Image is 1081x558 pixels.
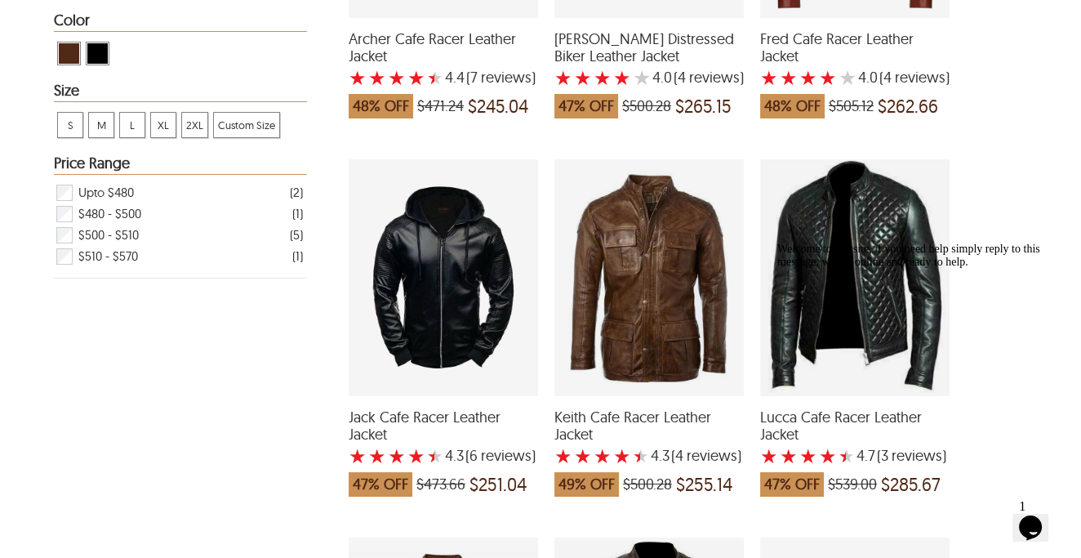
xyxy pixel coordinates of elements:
div: ( 1 ) [292,246,303,266]
span: $251.04 [469,476,527,493]
span: $480 - $500 [78,203,141,225]
span: Archer Cafe Racer Leather Jacket [349,30,538,65]
div: Heading Filter Cafe Racer Leather Jackets by Size [54,83,307,102]
span: reviews [478,448,532,464]
label: 1 rating [349,69,367,86]
div: View Black Cafe Racer Leather Jackets [86,42,109,65]
div: Heading Filter Cafe Racer Leather Jackets by Color [54,12,307,32]
label: 5 rating [633,448,649,464]
label: 4.0 [652,69,672,86]
label: 2 rating [368,69,386,86]
span: Enzo Distressed Biker Leather Jacket [554,30,744,65]
iframe: chat widget [1012,493,1065,542]
div: View S Cafe Racer Leather Jackets [57,112,83,138]
div: Filter Upto $480 Cafe Racer Leather Jackets [55,182,303,203]
span: L [120,113,145,137]
span: reviews [892,69,945,86]
span: (6 [465,448,478,464]
div: View 2XL Cafe Racer Leather Jackets [181,112,208,138]
a: Keith Cafe Racer Leather Jacket with a 4.25 Star Rating 4 Product Review which was at a price of ... [554,386,744,505]
span: M [89,113,113,137]
label: 3 rating [799,69,817,86]
span: $262.66 [878,98,938,114]
span: Lucca Cafe Racer Leather Jacket [760,408,950,444]
span: reviews [686,69,740,86]
label: 4 rating [407,69,425,86]
span: Fred Cafe Racer Leather Jacket [760,30,950,65]
div: Filter $500 - $510 Cafe Racer Leather Jackets [55,225,303,246]
label: 1 rating [554,69,572,86]
label: 1 rating [760,448,778,464]
span: Custom Size [214,113,279,137]
span: $500.28 [622,98,671,114]
label: 3 rating [594,69,612,86]
label: 2 rating [574,448,592,464]
label: 3 rating [594,448,612,464]
span: 48% OFF [760,94,825,118]
span: $255.14 [676,476,732,493]
label: 1 rating [349,448,367,464]
span: (7 [466,69,478,86]
a: Enzo Distressed Biker Leather Jacket with a 4 Star Rating 4 Product Review which was at a price o... [554,7,744,127]
span: ) [879,69,950,86]
span: Keith Cafe Racer Leather Jacket [554,408,744,444]
label: 5 rating [427,69,443,86]
span: ) [671,448,741,464]
span: $473.66 [416,476,465,493]
span: $500.28 [623,476,672,493]
span: ) [465,448,536,464]
label: 4 rating [407,448,425,464]
label: 2 rating [780,69,798,86]
a: Lucca Cafe Racer Leather Jacket with a 4.666666666666667 Star Rating 3 Product Review which was a... [760,386,950,505]
span: 49% OFF [554,472,619,497]
span: 47% OFF [760,472,824,497]
div: View Custom Size Cafe Racer Leather Jackets [213,112,280,138]
a: Jack Cafe Racer Leather Jacket with a 4.333333333333333 Star Rating 6 Product Review which was at... [349,386,538,505]
span: 47% OFF [554,94,618,118]
span: ) [674,69,744,86]
span: 2XL [182,113,207,137]
label: 4.3 [651,448,670,464]
span: (4 [879,69,892,86]
label: 3 rating [388,448,406,464]
label: 1 rating [760,69,778,86]
div: Filter $510 - $570 Cafe Racer Leather Jackets [55,246,303,267]
label: 3 rating [388,69,406,86]
span: $510 - $570 [78,246,138,267]
label: 4.4 [445,69,465,86]
span: $245.04 [468,98,528,114]
div: ( 2 ) [290,182,303,203]
a: Fred Cafe Racer Leather Jacket with a 4 Star Rating 4 Product Review which was at a price of $505... [760,7,950,127]
span: $471.24 [417,98,464,114]
span: $505.12 [829,98,874,114]
span: $500 - $510 [78,225,139,246]
span: S [58,113,82,137]
div: View Brown ( Brand Color ) Cafe Racer Leather Jackets [57,42,81,65]
span: 47% OFF [349,472,412,497]
span: reviews [478,69,532,86]
div: Heading Filter Cafe Racer Leather Jackets by Price Range [54,155,307,175]
div: Filter $480 - $500 Cafe Racer Leather Jackets [55,203,303,225]
label: 1 rating [554,448,572,464]
label: 4.0 [858,69,878,86]
label: 4.3 [445,448,464,464]
span: $265.15 [675,98,732,114]
span: ) [466,69,536,86]
div: View XL Cafe Racer Leather Jackets [150,112,176,138]
div: ( 5 ) [290,225,303,245]
label: 5 rating [633,69,651,86]
span: Upto $480 [78,182,134,203]
label: 2 rating [368,448,386,464]
span: Welcome to our site, if you need help simply reply to this message, we are online and ready to help. [7,7,269,32]
label: 4 rating [613,69,631,86]
a: Archer Cafe Racer Leather Jacket with a 4.428571428571429 Star Rating 7 Product Review which was ... [349,7,538,127]
div: View L Cafe Racer Leather Jackets [119,112,145,138]
label: 5 rating [427,448,443,464]
label: 5 rating [839,69,856,86]
label: 4 rating [819,69,837,86]
div: Welcome to our site, if you need help simply reply to this message, we are online and ready to help. [7,7,300,33]
label: 4 rating [613,448,631,464]
label: 2 rating [574,69,592,86]
span: reviews [683,448,737,464]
